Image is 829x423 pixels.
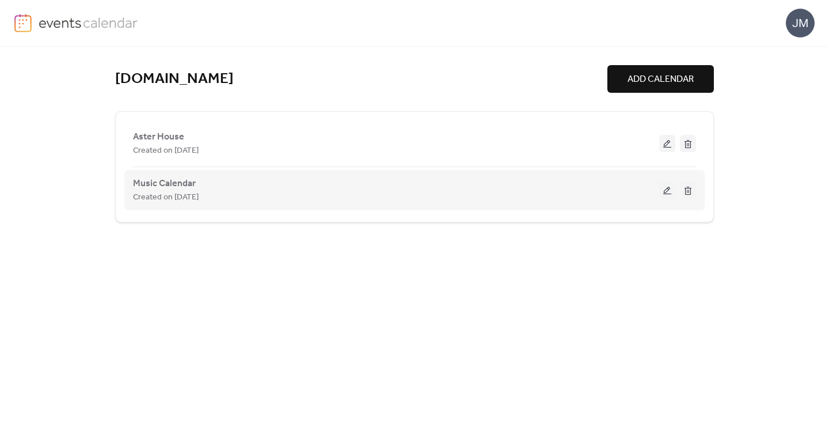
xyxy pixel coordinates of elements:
[133,130,184,144] span: Aster House
[628,73,694,86] span: ADD CALENDAR
[39,14,138,31] img: logo-type
[786,9,815,37] div: JM
[133,191,199,205] span: Created on [DATE]
[133,134,184,140] a: Aster House
[607,65,714,93] button: ADD CALENDAR
[14,14,32,32] img: logo
[133,144,199,158] span: Created on [DATE]
[133,180,196,187] a: Music Calendar
[115,70,234,89] a: [DOMAIN_NAME]
[133,177,196,191] span: Music Calendar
